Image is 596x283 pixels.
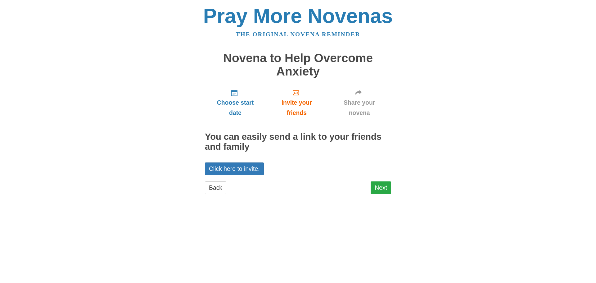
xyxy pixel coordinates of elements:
a: Share your novena [327,84,391,121]
a: The original novena reminder [236,31,360,38]
span: Share your novena [334,98,385,118]
h1: Novena to Help Overcome Anxiety [205,52,391,78]
a: Back [205,181,226,194]
a: Invite your friends [266,84,327,121]
a: Pray More Novenas [203,4,393,27]
a: Choose start date [205,84,266,121]
span: Invite your friends [272,98,321,118]
span: Choose start date [211,98,260,118]
a: Click here to invite. [205,162,264,175]
a: Next [371,181,391,194]
h2: You can easily send a link to your friends and family [205,132,391,152]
